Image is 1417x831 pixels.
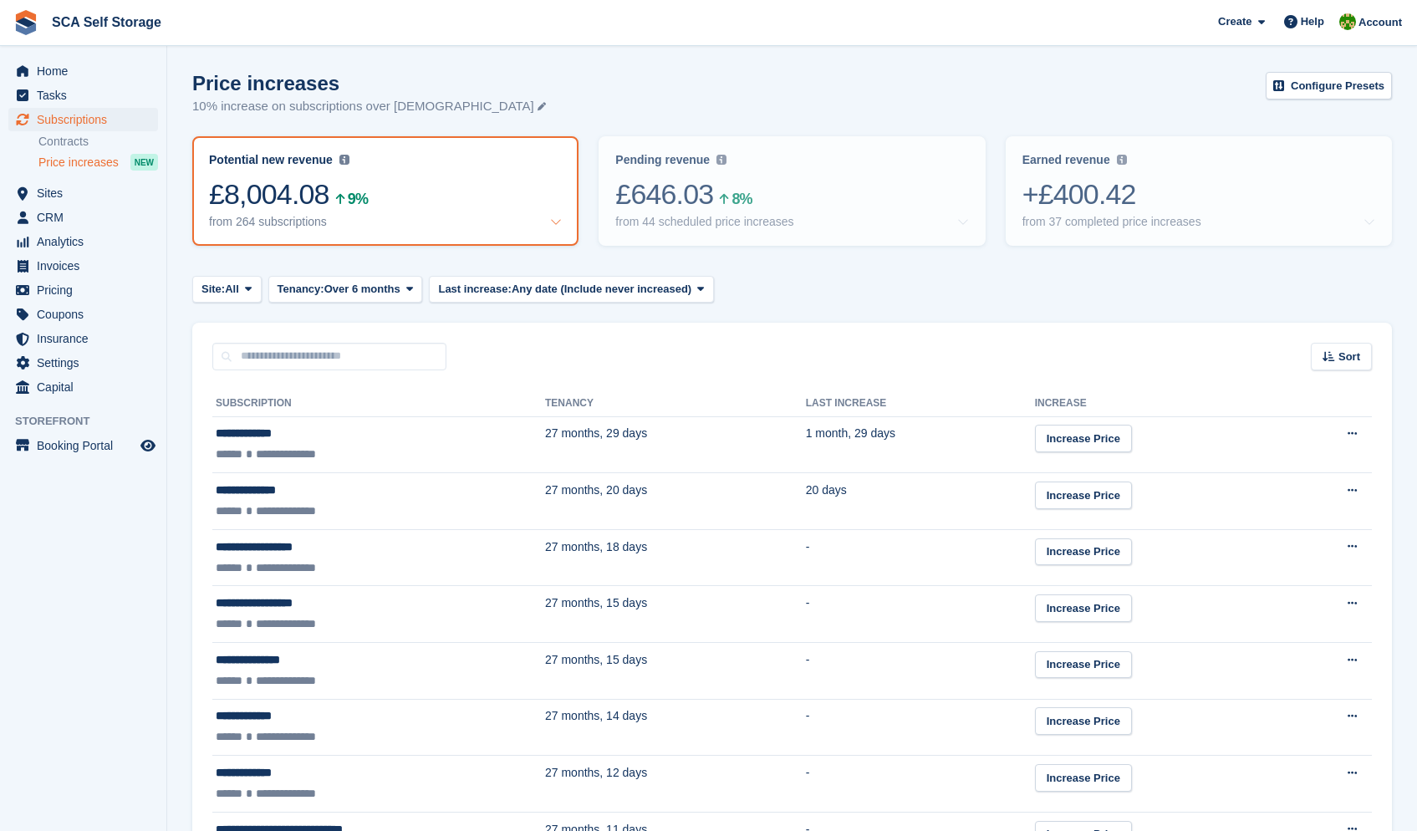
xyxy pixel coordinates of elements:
[1035,538,1132,566] a: Increase Price
[806,390,1035,417] th: Last increase
[545,596,647,609] span: 27 months, 15 days
[212,390,545,417] th: Subscription
[615,215,793,229] div: from 44 scheduled price increases
[599,136,985,246] a: Pending revenue £646.03 8% from 44 scheduled price increases
[1022,153,1110,167] div: Earned revenue
[8,59,158,83] a: menu
[8,351,158,375] a: menu
[1117,155,1127,165] img: icon-info-grey-7440780725fd019a000dd9b08b2336e03edf1995a4989e88bcd33f0948082b44.svg
[731,193,752,205] div: 8%
[8,206,158,229] a: menu
[138,436,158,456] a: Preview store
[8,434,158,457] a: menu
[1338,349,1360,365] span: Sort
[806,473,1035,530] td: 20 days
[1022,215,1201,229] div: from 37 completed price increases
[512,281,691,298] span: Any date (Include never increased)
[8,303,158,326] a: menu
[37,303,137,326] span: Coupons
[8,108,158,131] a: menu
[545,653,647,666] span: 27 months, 15 days
[192,72,546,94] h1: Price increases
[37,59,137,83] span: Home
[438,281,511,298] span: Last increase:
[545,390,806,417] th: Tenancy
[8,327,158,350] a: menu
[37,327,137,350] span: Insurance
[225,281,239,298] span: All
[45,8,168,36] a: SCA Self Storage
[1022,177,1375,212] div: +£400.42
[1358,14,1402,31] span: Account
[38,134,158,150] a: Contracts
[8,181,158,205] a: menu
[806,529,1035,586] td: -
[209,153,333,167] div: Potential new revenue
[1035,594,1132,622] a: Increase Price
[1266,72,1392,99] a: Configure Presets
[615,153,710,167] div: Pending revenue
[1035,651,1132,679] a: Increase Price
[1035,390,1282,417] th: Increase
[339,155,349,165] img: icon-info-grey-7440780725fd019a000dd9b08b2336e03edf1995a4989e88bcd33f0948082b44.svg
[545,709,647,722] span: 27 months, 14 days
[268,276,423,303] button: Tenancy: Over 6 months
[38,155,119,171] span: Price increases
[37,181,137,205] span: Sites
[545,483,647,497] span: 27 months, 20 days
[806,756,1035,813] td: -
[1218,13,1251,30] span: Create
[209,215,327,229] div: from 264 subscriptions
[8,278,158,302] a: menu
[1035,764,1132,792] a: Increase Price
[429,276,713,303] button: Last increase: Any date (Include never increased)
[806,699,1035,756] td: -
[37,278,137,302] span: Pricing
[37,434,137,457] span: Booking Portal
[545,540,647,553] span: 27 months, 18 days
[209,177,562,212] div: £8,004.08
[545,426,647,440] span: 27 months, 29 days
[1035,707,1132,735] a: Increase Price
[615,177,968,212] div: £646.03
[192,276,262,303] button: Site: All
[8,84,158,107] a: menu
[37,375,137,399] span: Capital
[192,136,579,246] a: Potential new revenue £8,004.08 9% from 264 subscriptions
[1301,13,1324,30] span: Help
[38,153,158,171] a: Price increases NEW
[716,155,726,165] img: icon-info-grey-7440780725fd019a000dd9b08b2336e03edf1995a4989e88bcd33f0948082b44.svg
[192,97,546,116] p: 10% increase on subscriptions over [DEMOGRAPHIC_DATA]
[8,254,158,278] a: menu
[13,10,38,35] img: stora-icon-8386f47178a22dfd0bd8f6a31ec36ba5ce8667c1dd55bd0f319d3a0aa187defe.svg
[324,281,400,298] span: Over 6 months
[1006,136,1392,246] a: Earned revenue +£400.42 from 37 completed price increases
[1035,425,1132,452] a: Increase Price
[37,84,137,107] span: Tasks
[278,281,324,298] span: Tenancy:
[37,108,137,131] span: Subscriptions
[8,230,158,253] a: menu
[806,643,1035,700] td: -
[15,413,166,430] span: Storefront
[1035,482,1132,509] a: Increase Price
[37,254,137,278] span: Invoices
[348,193,368,205] div: 9%
[130,154,158,171] div: NEW
[201,281,225,298] span: Site:
[806,416,1035,473] td: 1 month, 29 days
[8,375,158,399] a: menu
[37,351,137,375] span: Settings
[1339,13,1356,30] img: Sam Chapman
[37,206,137,229] span: CRM
[806,586,1035,643] td: -
[37,230,137,253] span: Analytics
[545,766,647,779] span: 27 months, 12 days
